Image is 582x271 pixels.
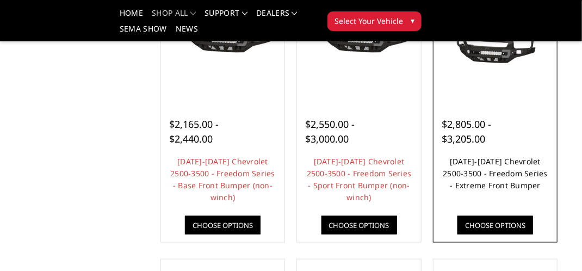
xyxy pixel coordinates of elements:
[120,9,143,25] a: Home
[120,25,167,41] a: SEMA Show
[335,15,403,27] span: Select Your Vehicle
[169,118,219,145] span: $2,165.00 - $2,440.00
[321,216,397,235] a: Choose Options
[327,11,422,31] button: Select Your Vehicle
[411,15,414,26] span: ▾
[256,9,298,25] a: Dealers
[170,156,275,202] a: [DATE]-[DATE] Chevrolet 2500-3500 - Freedom Series - Base Front Bumper (non-winch)
[307,156,412,202] a: [DATE]-[DATE] Chevrolet 2500-3500 - Freedom Series - Sport Front Bumper (non-winch)
[205,9,247,25] a: Support
[305,118,355,145] span: $2,550.00 - $3,000.00
[152,9,196,25] a: shop all
[443,156,548,190] a: [DATE]-[DATE] Chevrolet 2500-3500 - Freedom Series - Extreme Front Bumper
[176,25,198,41] a: News
[442,118,491,145] span: $2,805.00 - $3,205.00
[457,216,533,235] a: Choose Options
[185,216,261,235] a: Choose Options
